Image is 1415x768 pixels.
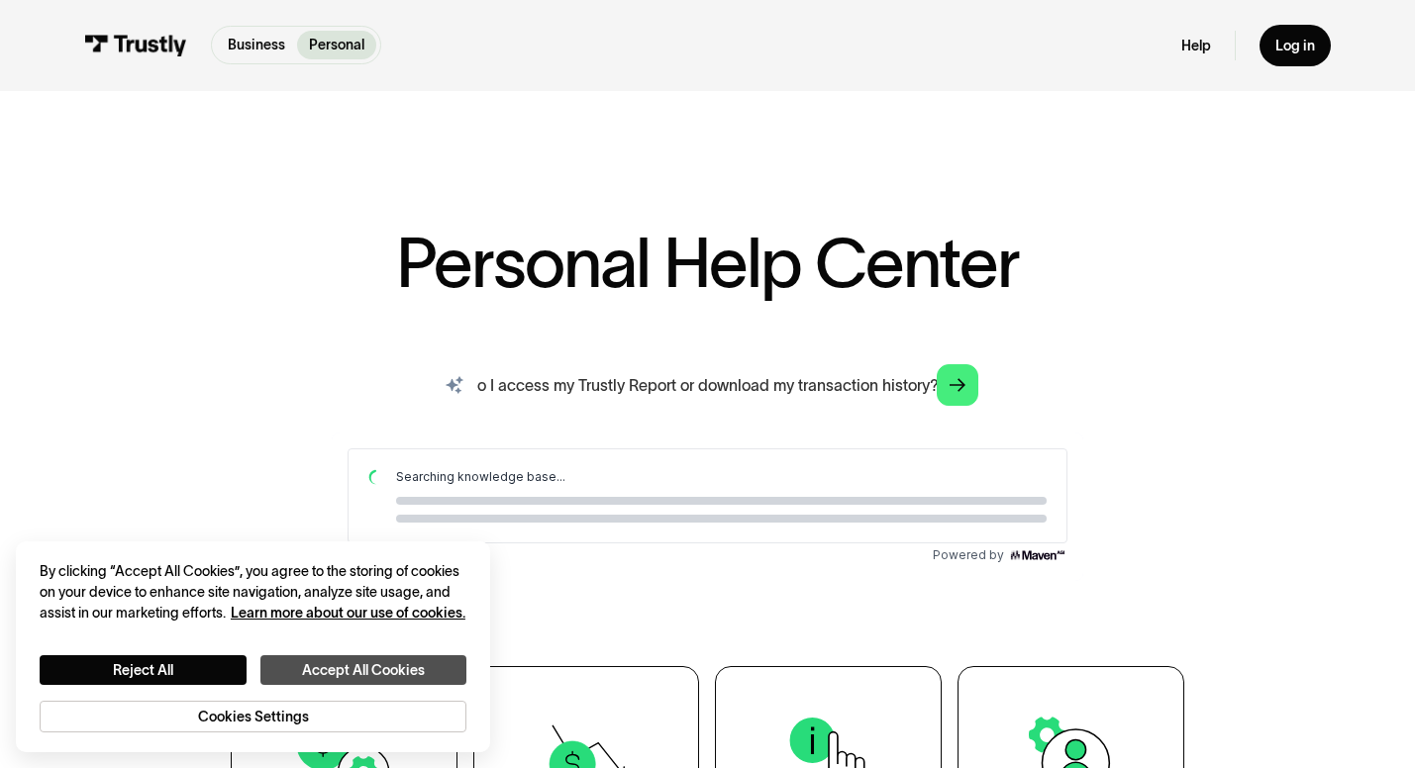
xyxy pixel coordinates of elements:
[421,353,994,417] input: search
[1181,37,1211,54] a: Help
[231,605,465,621] a: More information about your privacy, opens in a new tab
[297,31,376,59] a: Personal
[40,561,466,732] div: Privacy
[260,655,467,685] button: Accept All Cookies
[309,35,364,55] p: Personal
[40,561,466,624] div: By clicking “Accept All Cookies”, you agree to the storing of cookies on your device to enhance s...
[64,37,715,52] div: Searching knowledge base...
[421,353,994,417] form: Search
[228,35,285,55] p: Business
[601,115,672,131] span: Powered by
[396,229,1018,298] h1: Personal Help Center
[676,115,736,131] img: Maven AGI Logo
[40,655,247,685] button: Reject All
[40,701,466,732] button: Cookies Settings
[216,31,297,59] a: Business
[1260,25,1331,66] a: Log in
[84,35,187,56] img: Trustly Logo
[16,541,490,752] div: Cookie banner
[1275,37,1315,54] div: Log in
